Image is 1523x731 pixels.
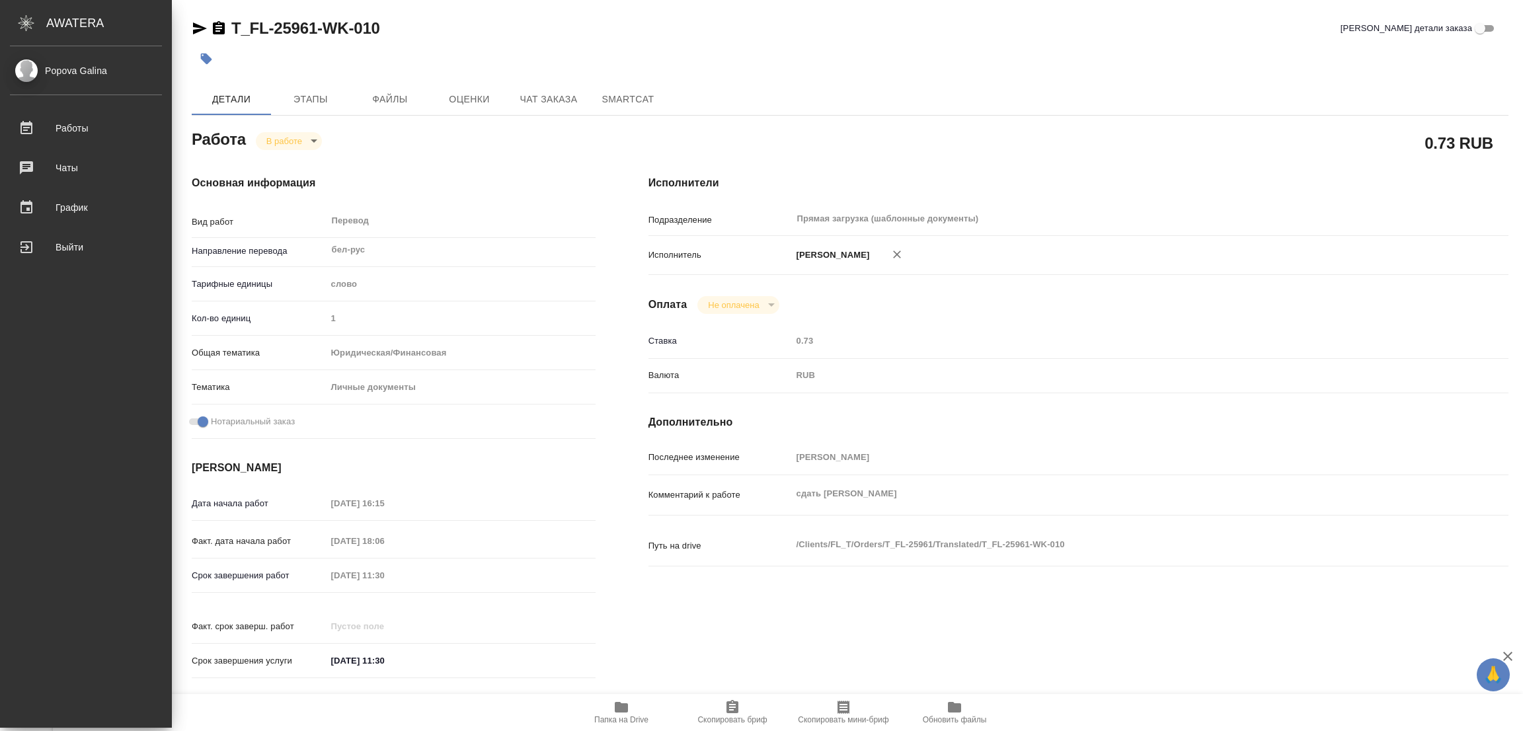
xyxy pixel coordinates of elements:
a: Работы [3,112,169,145]
button: Скопировать ссылку [211,20,227,36]
button: Добавить тэг [192,44,221,73]
h2: Работа [192,126,246,150]
span: Детали [200,91,263,108]
p: Срок завершения работ [192,569,327,582]
p: Путь на drive [648,539,792,553]
button: 🙏 [1477,658,1510,691]
span: SmartCat [596,91,660,108]
div: График [10,198,162,217]
p: [PERSON_NAME] [792,249,870,262]
h2: 0.73 RUB [1425,132,1493,154]
a: T_FL-25961-WK-010 [231,19,380,37]
button: Скопировать бриф [677,694,788,731]
input: Пустое поле [327,309,596,328]
button: В работе [262,135,306,147]
input: ✎ Введи что-нибудь [327,651,442,670]
div: слово [327,273,596,295]
p: Валюта [648,369,792,382]
div: Юридическая/Финансовая [327,342,596,364]
h4: Исполнители [648,175,1508,191]
span: Файлы [358,91,422,108]
button: Скопировать мини-бриф [788,694,899,731]
textarea: /Clients/FL_T/Orders/T_FL-25961/Translated/T_FL-25961-WK-010 [792,533,1437,556]
div: Личные документы [327,376,596,399]
button: Обновить файлы [899,694,1010,731]
span: [PERSON_NAME] детали заказа [1341,22,1472,35]
div: Выйти [10,237,162,257]
input: Пустое поле [792,447,1437,467]
a: Выйти [3,231,169,264]
button: Не оплачена [704,299,763,311]
span: Скопировать мини-бриф [798,715,888,724]
textarea: сдать [PERSON_NAME] [792,482,1437,505]
div: AWATERA [46,10,172,36]
input: Пустое поле [327,566,442,585]
div: Чаты [10,158,162,178]
h4: Основная информация [192,175,596,191]
p: Ставка [648,334,792,348]
p: Подразделение [648,213,792,227]
span: Папка на Drive [594,715,648,724]
span: 🙏 [1482,661,1504,689]
div: RUB [792,364,1437,387]
div: Popova Galina [10,63,162,78]
h4: [PERSON_NAME] [192,460,596,476]
input: Пустое поле [327,617,442,636]
p: Направление перевода [192,245,327,258]
p: Срок завершения услуги [192,654,327,668]
input: Пустое поле [327,494,442,513]
span: Нотариальный заказ [211,415,295,428]
p: Тематика [192,381,327,394]
p: Общая тематика [192,346,327,360]
h4: Дополнительно [648,414,1508,430]
span: Этапы [279,91,342,108]
span: Скопировать бриф [697,715,767,724]
input: Пустое поле [792,331,1437,350]
h4: Оплата [648,297,687,313]
p: Факт. срок заверш. работ [192,620,327,633]
button: Удалить исполнителя [882,240,912,269]
p: Кол-во единиц [192,312,327,325]
a: Чаты [3,151,169,184]
button: Скопировать ссылку для ЯМессенджера [192,20,208,36]
input: Пустое поле [327,531,442,551]
p: Тарифные единицы [192,278,327,291]
div: Работы [10,118,162,138]
span: Оценки [438,91,501,108]
button: Папка на Drive [566,694,677,731]
p: Исполнитель [648,249,792,262]
p: Факт. дата начала работ [192,535,327,548]
p: Последнее изменение [648,451,792,464]
a: График [3,191,169,224]
span: Обновить файлы [923,715,987,724]
p: Дата начала работ [192,497,327,510]
p: Вид работ [192,215,327,229]
p: Комментарий к работе [648,488,792,502]
div: В работе [697,296,779,314]
span: Чат заказа [517,91,580,108]
div: В работе [256,132,322,150]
